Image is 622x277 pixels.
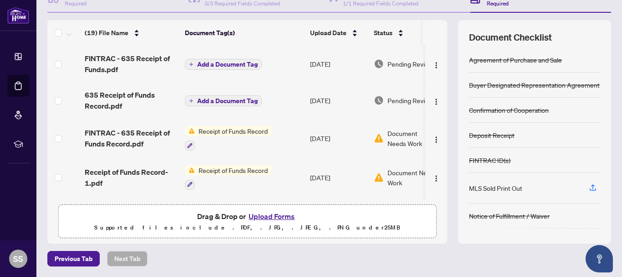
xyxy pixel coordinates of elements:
button: Status IconReceipt of Funds Record [185,165,271,190]
th: (19) File Name [81,20,181,46]
span: Pending Review [387,95,433,105]
span: plus [189,99,194,103]
td: [DATE] [306,158,370,197]
span: Upload Date [310,28,347,38]
span: Drag & Drop or [197,210,297,222]
button: Logo [429,57,444,71]
span: Add a Document Tag [197,98,258,104]
img: Logo [433,62,440,69]
p: Supported files include .PDF, .JPG, .JPEG, .PNG under 25 MB [64,222,430,233]
span: Drag & Drop orUpload FormsSupported files include .PDF, .JPG, .JPEG, .PNG under25MB [59,205,436,239]
div: Buyer Designated Representation Agreement [469,80,600,90]
div: Agreement of Purchase and Sale [469,55,562,65]
span: Document Checklist [469,31,552,44]
button: Logo [429,170,444,185]
img: Document Status [374,133,384,143]
div: MLS Sold Print Out [469,183,522,193]
button: Next Tab [107,251,148,267]
button: Previous Tab [47,251,100,267]
img: Document Status [374,59,384,69]
span: Previous Tab [55,251,92,266]
button: Add a Document Tag [185,95,262,106]
span: (19) File Name [85,28,128,38]
span: Document Needs Work [387,167,444,188]
img: Status Icon [185,126,195,136]
span: FINTRAC - 635 Receipt of Funds Record.pdf [85,127,178,149]
td: [DATE] [306,119,370,158]
img: Logo [433,136,440,143]
span: Receipt of Funds Record [195,165,271,175]
span: Pending Review [387,59,433,69]
span: Add a Document Tag [197,61,258,68]
img: Document Status [374,172,384,183]
span: Status [374,28,393,38]
div: Deposit Receipt [469,130,515,140]
img: Document Status [374,95,384,105]
img: Logo [433,98,440,105]
th: Document Tag(s) [181,20,306,46]
div: FINTRAC ID(s) [469,155,510,165]
span: SS [13,252,23,265]
th: Upload Date [306,20,370,46]
span: 635 Receipt of Funds Record.pdf [85,89,178,111]
td: [DATE] [306,46,370,82]
img: Status Icon [185,165,195,175]
img: Logo [433,175,440,182]
button: Logo [429,93,444,108]
img: logo [7,7,29,24]
button: Upload Forms [246,210,297,222]
span: plus [189,62,194,67]
span: Receipt of Funds Record-1.pdf [85,167,178,188]
button: Status IconReceipt of Funds Record [185,126,271,151]
div: Notice of Fulfillment / Waiver [469,211,550,221]
span: Receipt of Funds Record [195,126,271,136]
td: [DATE] [306,82,370,119]
div: Confirmation of Cooperation [469,105,549,115]
button: Open asap [586,245,613,272]
span: Document Needs Work [387,128,435,148]
button: Logo [429,131,444,146]
td: [DATE] [306,197,370,236]
th: Status [370,20,448,46]
button: Add a Document Tag [185,95,262,107]
button: Add a Document Tag [185,59,262,70]
button: Add a Document Tag [185,58,262,70]
span: FINTRAC - 635 Receipt of Funds.pdf [85,53,178,75]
